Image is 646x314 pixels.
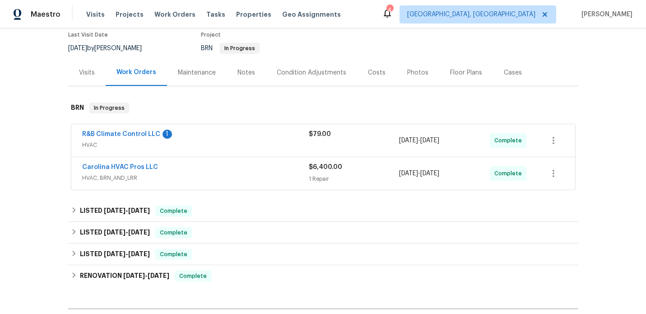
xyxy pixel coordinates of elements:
span: Complete [494,136,525,145]
span: BRN [201,45,260,52]
span: [DATE] [420,137,439,144]
span: Visits [86,10,105,19]
span: Complete [156,228,191,237]
span: [DATE] [104,229,125,235]
h6: LISTED [80,227,150,238]
span: [DATE] [399,137,418,144]
span: [DATE] [68,45,87,52]
span: HVAC, BRN_AND_LRR [82,173,309,183]
div: by [PERSON_NAME] [68,43,153,54]
span: [DATE] [123,272,145,279]
a: R&B Climate Control LLC [82,131,160,137]
div: LISTED [DATE]-[DATE]Complete [68,222,578,244]
div: RENOVATION [DATE]-[DATE]Complete [68,265,578,287]
div: Photos [407,68,428,77]
div: Costs [368,68,386,77]
span: Properties [236,10,271,19]
div: Cases [504,68,522,77]
span: - [123,272,169,279]
span: - [104,229,150,235]
span: - [104,251,150,257]
span: Complete [156,206,191,216]
span: [DATE] [399,170,418,177]
span: In Progress [221,46,259,51]
span: HVAC [82,141,309,150]
a: Carolina HVAC Pros LLC [82,164,158,170]
div: Floor Plans [450,68,482,77]
span: - [399,136,439,145]
div: LISTED [DATE]-[DATE]Complete [68,200,578,222]
h6: BRN [71,103,84,113]
span: - [104,207,150,214]
span: [DATE] [128,229,150,235]
span: [DATE] [128,207,150,214]
span: [DATE] [104,207,125,214]
span: $6,400.00 [309,164,342,170]
span: Geo Assignments [282,10,341,19]
div: Visits [79,68,95,77]
span: Project [201,32,221,37]
span: Complete [156,250,191,259]
h6: RENOVATION [80,271,169,281]
span: - [399,169,439,178]
div: 1 [163,130,172,139]
h6: LISTED [80,249,150,260]
span: [GEOGRAPHIC_DATA], [GEOGRAPHIC_DATA] [407,10,535,19]
span: Tasks [206,11,225,18]
div: 4 [386,5,393,14]
div: Condition Adjustments [277,68,346,77]
span: $79.00 [309,131,331,137]
span: Work Orders [154,10,195,19]
span: [DATE] [104,251,125,257]
span: Maestro [31,10,60,19]
div: 1 Repair [309,174,400,183]
span: Complete [494,169,525,178]
span: Last Visit Date [68,32,108,37]
span: [PERSON_NAME] [578,10,632,19]
div: LISTED [DATE]-[DATE]Complete [68,244,578,265]
span: In Progress [90,103,128,112]
div: Work Orders [116,68,156,77]
span: [DATE] [128,251,150,257]
span: [DATE] [420,170,439,177]
span: Projects [116,10,144,19]
div: Notes [237,68,255,77]
div: BRN In Progress [68,94,578,122]
span: Complete [176,272,210,281]
div: Maintenance [178,68,216,77]
h6: LISTED [80,206,150,216]
span: [DATE] [148,272,169,279]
